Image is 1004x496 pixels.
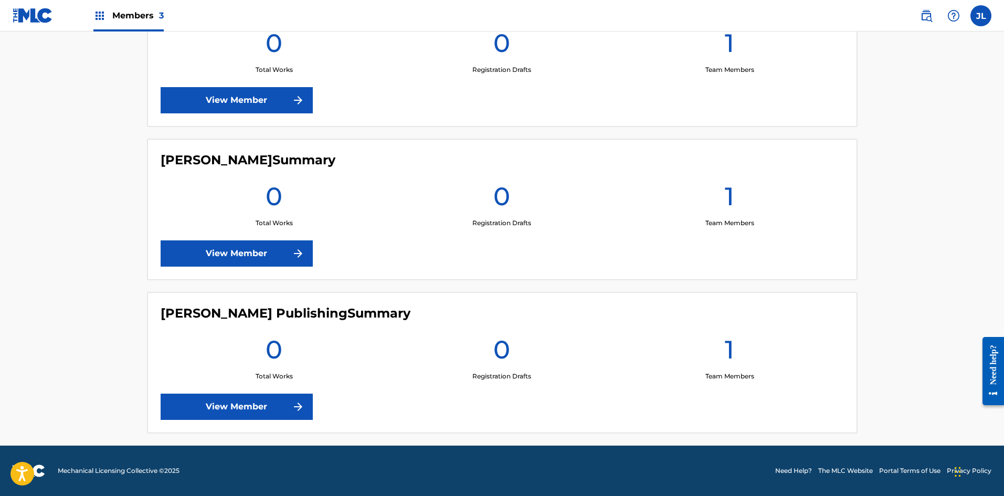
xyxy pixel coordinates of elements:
img: f7272a7cc735f4ea7f67.svg [292,400,304,413]
p: Team Members [705,218,754,228]
a: View Member [161,240,313,267]
p: Team Members [705,372,754,381]
h1: 0 [493,334,510,372]
p: Total Works [256,218,293,228]
a: Privacy Policy [947,466,991,476]
p: Team Members [705,65,754,75]
p: Total Works [256,372,293,381]
div: Arrastrar [955,456,961,488]
span: Members [112,9,164,22]
img: Top Rightsholders [93,9,106,22]
img: help [947,9,960,22]
div: Help [943,5,964,26]
iframe: Resource Center [975,329,1004,414]
span: Mechanical Licensing Collective © 2025 [58,466,179,476]
p: Registration Drafts [472,218,531,228]
h1: 1 [725,334,734,372]
span: 3 [159,10,164,20]
iframe: Chat Widget [952,446,1004,496]
h1: 0 [266,181,282,218]
h1: 1 [725,27,734,65]
h1: 0 [266,334,282,372]
p: Total Works [256,65,293,75]
img: MLC Logo [13,8,53,23]
p: Registration Drafts [472,65,531,75]
div: Widget de chat [952,446,1004,496]
a: View Member [161,394,313,420]
h1: 0 [493,181,510,218]
h4: Jorge Andres Londoño [161,152,335,168]
img: f7272a7cc735f4ea7f67.svg [292,94,304,107]
img: f7272a7cc735f4ea7f67.svg [292,247,304,260]
h1: 1 [725,181,734,218]
a: Portal Terms of Use [879,466,940,476]
img: logo [13,465,45,477]
a: Public Search [916,5,937,26]
h1: 0 [493,27,510,65]
h1: 0 [266,27,282,65]
p: Registration Drafts [472,372,531,381]
a: The MLC Website [818,466,873,476]
h4: Yenis Ortega Publishing [161,305,410,321]
a: Need Help? [775,466,812,476]
div: User Menu [970,5,991,26]
a: View Member [161,87,313,113]
img: search [920,9,933,22]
